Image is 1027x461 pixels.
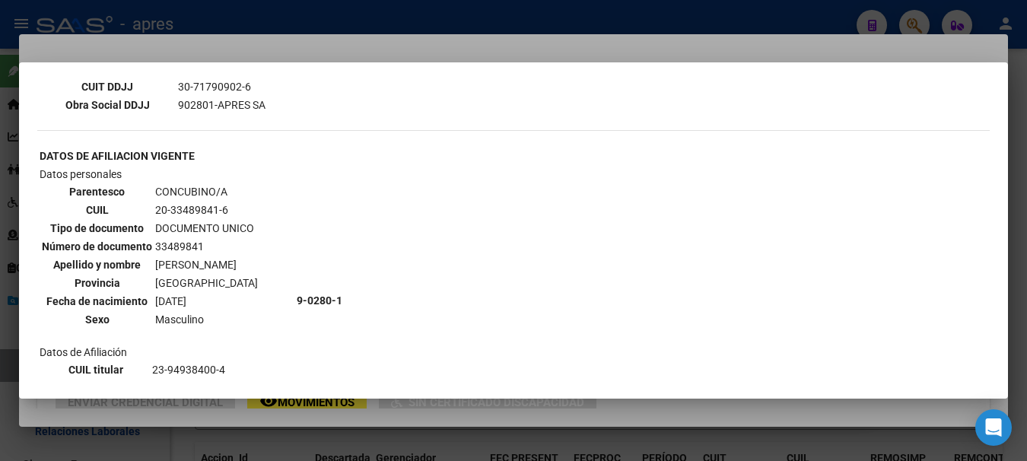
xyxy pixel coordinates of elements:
td: CONCUBINO/A [154,183,259,200]
th: CUIL titular [41,361,150,378]
b: DATOS DE AFILIACION VIGENTE [40,150,195,162]
td: 20-33489841-6 [154,202,259,218]
th: Obra Social DDJJ [39,97,176,113]
td: 33489841 [154,238,259,255]
th: Provincia [41,275,153,291]
b: 9-0280-1 [297,294,342,307]
td: [PERSON_NAME] [154,256,259,273]
td: 902801-APRES SA [177,97,378,113]
td: [DATE] [154,293,259,310]
th: CUIL [41,202,153,218]
td: Masculino [154,311,259,328]
th: Apellido y nombre [41,256,153,273]
td: DOCUMENTO UNICO [154,220,259,237]
th: Sexo [41,311,153,328]
th: CUIT de empleador [41,380,150,396]
td: 23-94938400-4 [151,361,292,378]
td: Datos personales Datos de Afiliación [39,166,294,435]
th: CUIT DDJJ [39,78,176,95]
td: 30-71790902-6 [177,78,378,95]
th: Fecha de nacimiento [41,293,153,310]
td: [GEOGRAPHIC_DATA] [154,275,259,291]
th: Número de documento [41,238,153,255]
div: Open Intercom Messenger [975,409,1012,446]
th: Tipo de documento [41,220,153,237]
th: Parentesco [41,183,153,200]
td: 30-71790902-6 [151,380,292,396]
